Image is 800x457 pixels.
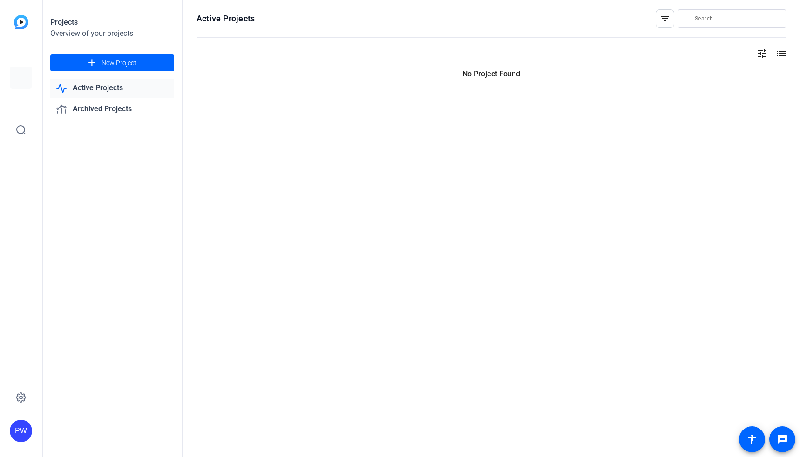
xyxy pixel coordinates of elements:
a: Archived Projects [50,100,174,119]
mat-icon: tune [757,48,768,59]
input: Search [695,13,779,24]
p: No Project Found [197,68,786,80]
a: Active Projects [50,79,174,98]
span: New Project [102,58,136,68]
mat-icon: accessibility [746,434,758,445]
mat-icon: filter_list [659,13,671,24]
mat-icon: message [777,434,788,445]
div: Projects [50,17,174,28]
div: Overview of your projects [50,28,174,39]
div: PW [10,420,32,442]
button: New Project [50,54,174,71]
mat-icon: list [775,48,786,59]
img: blue-gradient.svg [14,15,28,29]
h1: Active Projects [197,13,255,24]
mat-icon: add [86,57,98,69]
